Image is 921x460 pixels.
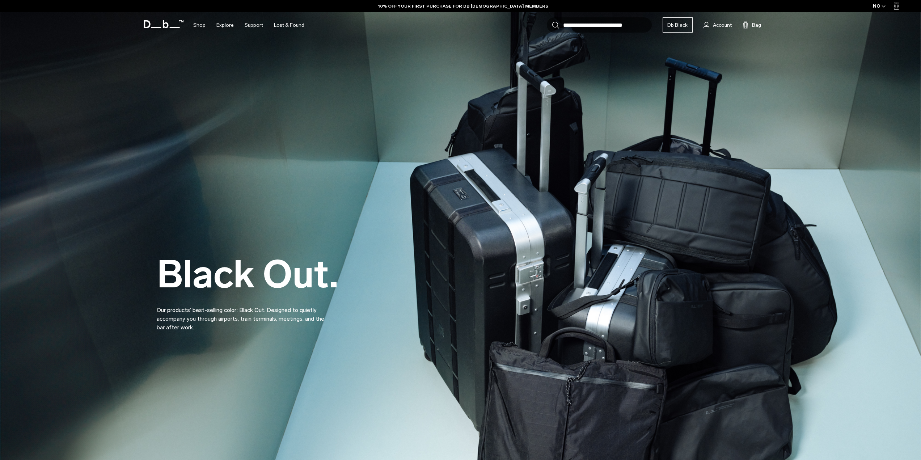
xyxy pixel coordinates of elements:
[752,21,761,29] span: Bag
[378,3,548,9] a: 10% OFF YOUR FIRST PURCHASE FOR DB [DEMOGRAPHIC_DATA] MEMBERS
[663,17,693,33] a: Db Black
[245,12,263,38] a: Support
[157,256,338,294] h2: Black Out.
[216,12,234,38] a: Explore
[704,21,732,29] a: Account
[743,21,761,29] button: Bag
[193,12,206,38] a: Shop
[188,12,310,38] nav: Main Navigation
[274,12,304,38] a: Lost & Found
[157,297,330,332] p: Our products’ best-selling color: Black Out. Designed to quietly accompany you through airports, ...
[713,21,732,29] span: Account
